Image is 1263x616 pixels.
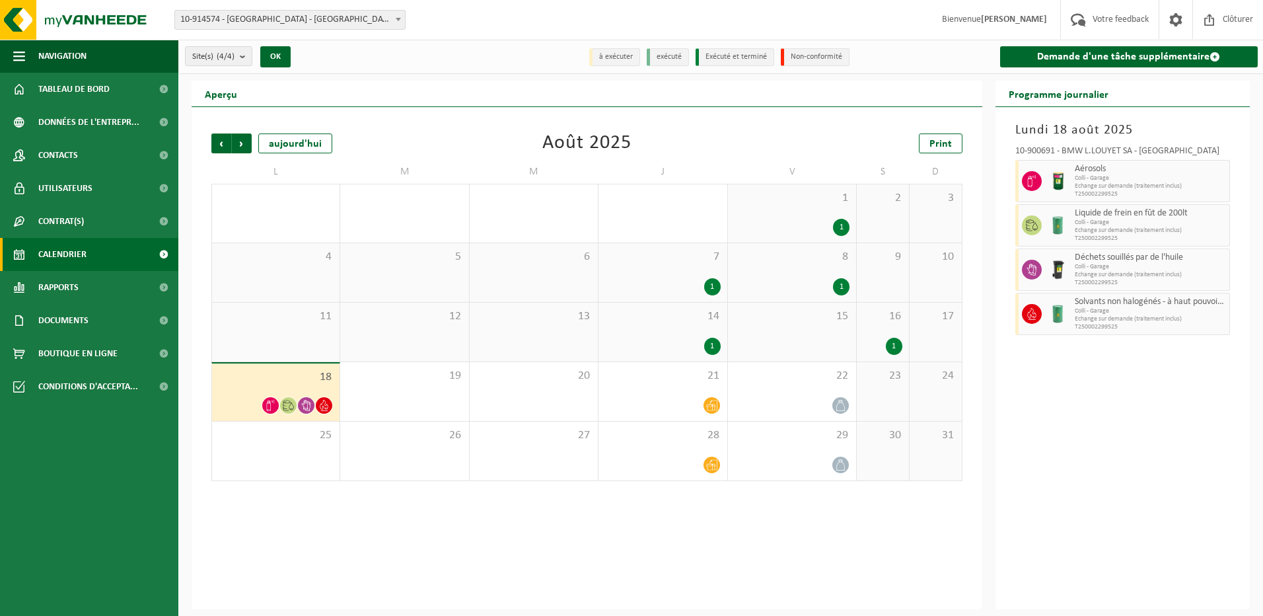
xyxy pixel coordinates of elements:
[916,250,955,264] span: 10
[886,338,902,355] div: 1
[175,11,405,29] span: 10-914574 - LOUYET WATERLOO - WATERLOO
[929,139,952,149] span: Print
[589,48,640,66] li: à exécuter
[1075,323,1227,331] span: T250002299525
[1075,219,1227,227] span: Colli - Garage
[192,81,250,106] h2: Aperçu
[1075,271,1227,279] span: Echange sur demande (traitement inclus)
[863,369,902,383] span: 23
[735,369,849,383] span: 22
[38,238,87,271] span: Calendrier
[185,46,252,66] button: Site(s)(4/4)
[476,428,591,443] span: 27
[217,52,235,61] count: (4/4)
[347,309,462,324] span: 12
[728,160,857,184] td: V
[919,134,962,153] a: Print
[38,73,110,106] span: Tableau de bord
[916,369,955,383] span: 24
[38,139,78,172] span: Contacts
[470,160,598,184] td: M
[1075,307,1227,315] span: Colli - Garage
[605,309,720,324] span: 14
[863,428,902,443] span: 30
[605,428,720,443] span: 28
[735,250,849,264] span: 8
[863,250,902,264] span: 9
[1075,315,1227,323] span: Echange sur demande (traitement inclus)
[781,48,849,66] li: Non-conformité
[232,134,252,153] span: Suivant
[1075,227,1227,235] span: Echange sur demande (traitement inclus)
[192,47,235,67] span: Site(s)
[916,191,955,206] span: 3
[1075,252,1227,263] span: Déchets souillés par de l'huile
[1000,46,1258,67] a: Demande d'une tâche supplémentaire
[833,219,849,236] div: 1
[704,278,721,295] div: 1
[605,369,720,383] span: 21
[340,160,469,184] td: M
[857,160,910,184] td: S
[38,205,84,238] span: Contrat(s)
[1075,263,1227,271] span: Colli - Garage
[38,337,118,370] span: Boutique en ligne
[995,81,1122,106] h2: Programme journalier
[38,40,87,73] span: Navigation
[981,15,1047,24] strong: [PERSON_NAME]
[863,309,902,324] span: 16
[1048,171,1068,191] img: PB-OT-0200-MET-00-32
[735,428,849,443] span: 29
[219,309,333,324] span: 11
[1075,297,1227,307] span: Solvants non halogénés - à haut pouvoir calorifique en fût 200L
[1075,174,1227,182] span: Colli - Garage
[735,309,849,324] span: 15
[916,428,955,443] span: 31
[1075,235,1227,243] span: T250002299525
[863,191,902,206] span: 2
[1075,182,1227,190] span: Echange sur demande (traitement inclus)
[1075,208,1227,219] span: Liquide de frein en fût de 200lt
[174,10,406,30] span: 10-914574 - LOUYET WATERLOO - WATERLOO
[704,338,721,355] div: 1
[38,370,138,403] span: Conditions d'accepta...
[1075,164,1227,174] span: Aérosols
[1048,260,1068,280] img: WB-0240-HPE-BK-01
[1048,304,1068,324] img: PB-LD-00200-MET-31
[1075,279,1227,287] span: T250002299525
[605,250,720,264] span: 7
[347,428,462,443] span: 26
[347,369,462,383] span: 19
[598,160,727,184] td: J
[1015,147,1231,160] div: 10-900691 - BMW L.LOUYET SA - [GEOGRAPHIC_DATA]
[260,46,291,67] button: OK
[38,172,92,205] span: Utilisateurs
[38,106,139,139] span: Données de l'entrepr...
[219,428,333,443] span: 25
[1075,190,1227,198] span: T250002299525
[696,48,774,66] li: Exécuté et terminé
[833,278,849,295] div: 1
[211,160,340,184] td: L
[38,304,89,337] span: Documents
[1015,120,1231,140] h3: Lundi 18 août 2025
[476,309,591,324] span: 13
[219,250,333,264] span: 4
[258,134,332,153] div: aujourd'hui
[1048,215,1068,235] img: PB-LD-00200-MET-31
[916,309,955,324] span: 17
[910,160,962,184] td: D
[476,250,591,264] span: 6
[211,134,231,153] span: Précédent
[347,250,462,264] span: 5
[542,134,631,153] div: Août 2025
[647,48,689,66] li: exécuté
[219,370,333,385] span: 18
[38,271,79,304] span: Rapports
[735,191,849,206] span: 1
[476,369,591,383] span: 20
